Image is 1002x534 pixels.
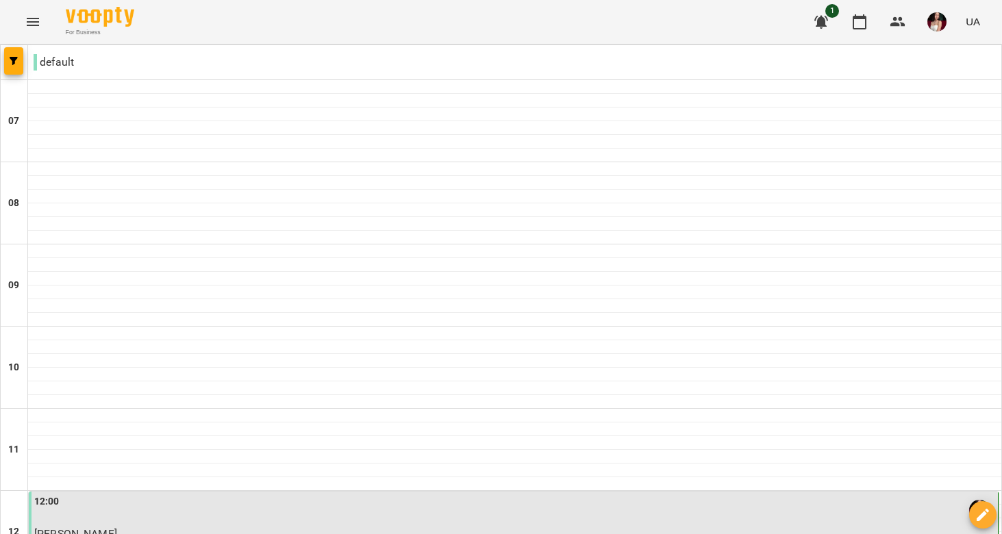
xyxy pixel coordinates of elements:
[8,360,19,375] h6: 10
[960,9,986,34] button: UA
[66,7,134,27] img: Voopty Logo
[927,12,947,31] img: 59be0d6c32f31d9bcb4a2b9b97589b8b.jpg
[966,14,980,29] span: UA
[16,5,49,38] button: Menu
[8,278,19,293] h6: 09
[825,4,839,18] span: 1
[66,28,134,37] span: For Business
[8,196,19,211] h6: 08
[34,54,74,71] p: default
[8,114,19,129] h6: 07
[969,500,990,520] img: Дудіна Крістіна
[8,442,19,457] h6: 11
[34,494,60,509] label: 12:00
